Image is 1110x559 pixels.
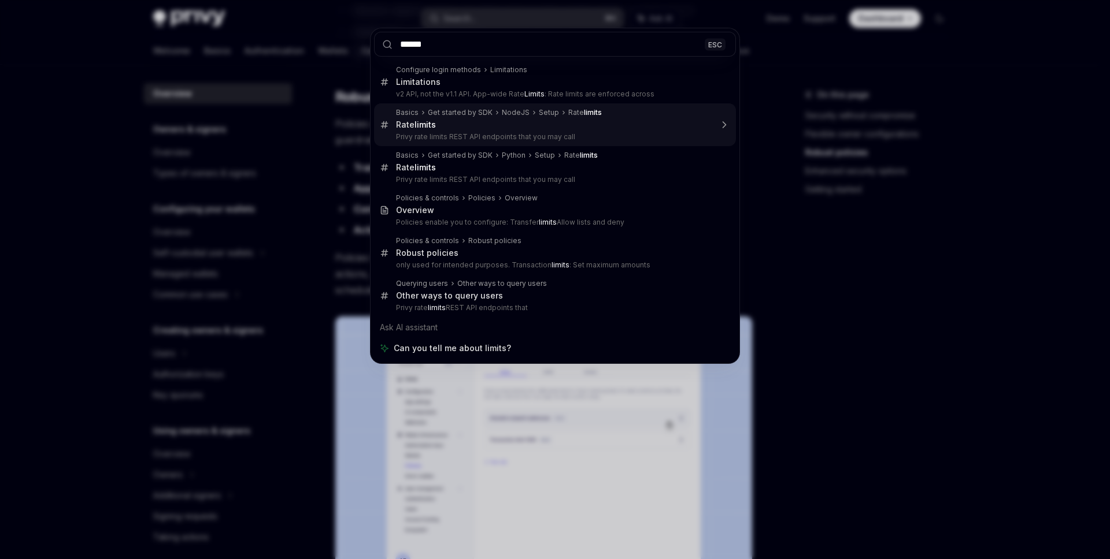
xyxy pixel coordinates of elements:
div: Rate [396,162,436,173]
p: only used for intended purposes. Transaction : Set maximum amounts [396,260,712,270]
div: Ask AI assistant [374,317,736,338]
div: Other ways to query users [396,290,503,301]
div: Rate [564,151,598,160]
div: Limitations [490,65,527,74]
div: Robust policies [468,236,521,245]
div: Policies & controls [396,193,459,203]
div: Python [502,151,526,160]
p: Policies enable you to configure: Transfer Allow lists and deny [396,218,712,227]
div: Overview [505,193,538,203]
div: Policies [468,193,495,203]
div: Other ways to query users [457,279,547,288]
b: Limits [524,90,545,98]
div: Rate [568,108,602,117]
p: v2 API, not the v1.1 API. App-wide Rate : Rate limits are enforced across [396,90,712,99]
p: Privy rate limits REST API endpoints that you may call [396,175,712,184]
div: Policies & controls [396,236,459,245]
div: Basics [396,151,419,160]
p: Privy rate limits REST API endpoints that you may call [396,132,712,141]
b: limits [539,218,557,226]
span: Can you tell me about limits? [394,342,511,354]
b: limits [552,260,569,269]
b: limits [580,151,598,159]
div: Rate [396,120,436,130]
div: NodeJS [502,108,530,117]
b: limits [415,162,436,172]
div: Setup [539,108,559,117]
div: Overview [396,205,434,215]
div: Limitations [396,77,441,87]
div: Configure login methods [396,65,481,74]
b: limits [415,120,436,129]
div: Robust policies [396,248,458,258]
div: Querying users [396,279,448,288]
div: Get started by SDK [428,151,493,160]
div: Setup [535,151,555,160]
b: limits [584,108,602,117]
div: ESC [705,38,726,50]
b: limits [428,303,446,312]
p: Privy rate REST API endpoints that [396,303,712,312]
div: Get started by SDK [428,108,493,117]
div: Basics [396,108,419,117]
